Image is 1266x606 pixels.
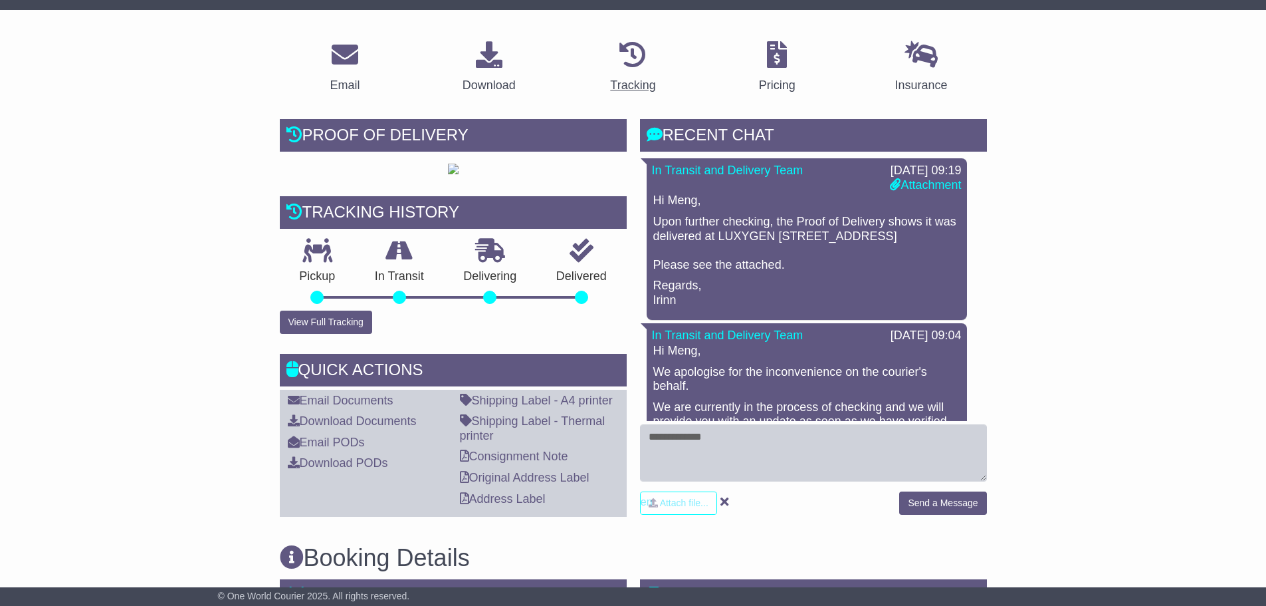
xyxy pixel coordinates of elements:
[640,119,987,155] div: RECENT CHAT
[280,269,356,284] p: Pickup
[330,76,360,94] div: Email
[653,344,960,359] p: Hi Meng,
[444,269,537,284] p: Delivering
[288,414,417,428] a: Download Documents
[288,456,388,470] a: Download PODs
[601,37,664,99] a: Tracking
[899,492,986,515] button: Send a Message
[890,164,961,178] div: [DATE] 09:19
[280,196,627,232] div: Tracking history
[895,76,948,94] div: Insurance
[653,194,960,208] p: Hi Meng,
[280,311,372,334] button: View Full Tracking
[460,471,589,484] a: Original Address Label
[448,164,459,174] img: GetPodImage
[536,269,627,284] p: Delivered
[610,76,655,94] div: Tracking
[460,414,605,442] a: Shipping Label - Thermal printer
[454,37,524,99] a: Download
[460,450,568,463] a: Consignment Note
[653,400,960,444] p: We are currently in the process of checking and we will provide you with an update as soon as we ...
[653,365,960,394] p: We apologise for the inconvenience on the courier's behalf.
[218,591,410,601] span: © One World Courier 2025. All rights reserved.
[653,215,960,272] p: Upon further checking, the Proof of Delivery shows it was delivered at LUXYGEN [STREET_ADDRESS] P...
[890,178,961,192] a: Attachment
[280,545,987,571] h3: Booking Details
[355,269,444,284] p: In Transit
[891,329,962,343] div: [DATE] 09:04
[652,329,803,342] a: In Transit and Delivery Team
[460,492,546,506] a: Address Label
[280,119,627,155] div: Proof of Delivery
[288,436,365,449] a: Email PODs
[321,37,368,99] a: Email
[759,76,795,94] div: Pricing
[653,279,960,307] p: Regards, Irinn
[280,354,627,390] div: Quick Actions
[887,37,956,99] a: Insurance
[652,164,803,177] a: In Transit and Delivery Team
[463,76,516,94] div: Download
[750,37,804,99] a: Pricing
[288,394,393,407] a: Email Documents
[460,394,613,407] a: Shipping Label - A4 printer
